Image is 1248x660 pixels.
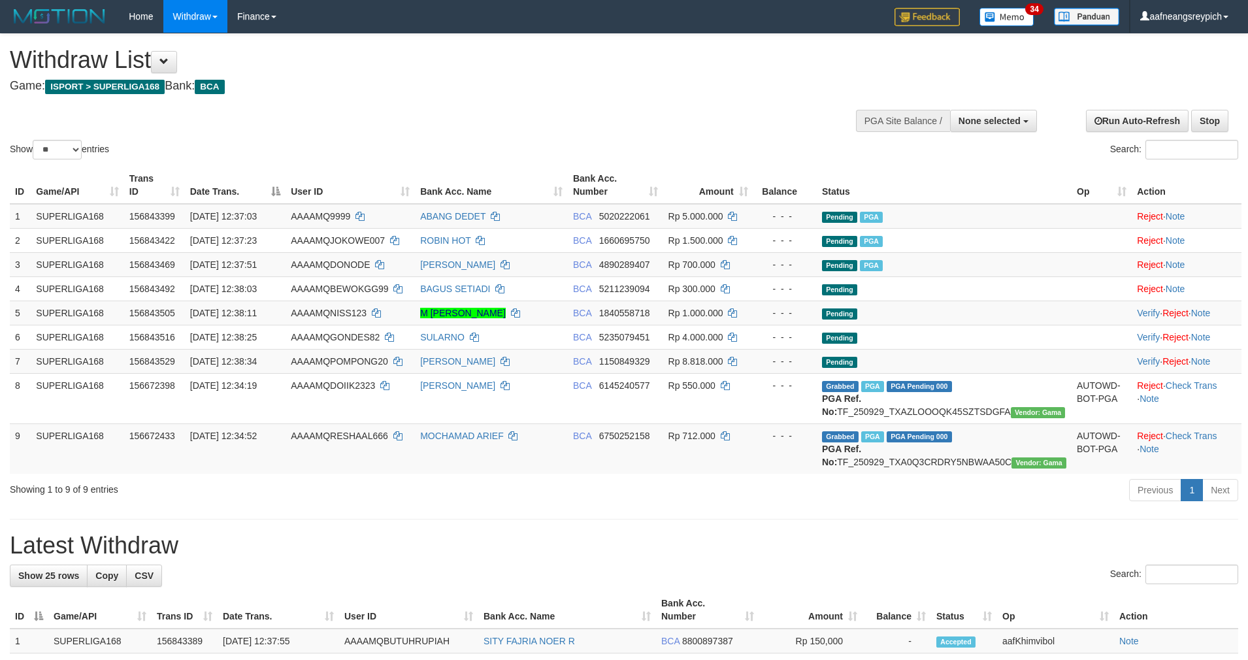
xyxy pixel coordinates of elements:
span: AAAAMQBEWOKGG99 [291,284,388,294]
span: Pending [822,236,857,247]
span: Copy 4890289407 to clipboard [599,259,650,270]
a: Note [1166,211,1185,222]
th: Op: activate to sort column ascending [997,591,1114,629]
b: PGA Ref. No: [822,393,861,417]
a: SULARNO [420,332,465,342]
th: Amount: activate to sort column ascending [759,591,862,629]
th: Game/API: activate to sort column ascending [31,167,123,204]
a: Note [1191,308,1211,318]
th: Date Trans.: activate to sort column ascending [218,591,339,629]
a: Check Trans [1166,380,1217,391]
span: BCA [573,259,591,270]
span: CSV [135,570,154,581]
span: BCA [661,636,680,646]
span: Copy 6750252158 to clipboard [599,431,650,441]
td: 6 [10,325,31,349]
span: [DATE] 12:37:23 [190,235,257,246]
a: Note [1191,356,1211,367]
div: - - - [759,355,812,368]
div: - - - [759,429,812,442]
td: · [1132,228,1241,252]
td: [DATE] 12:37:55 [218,629,339,653]
a: Verify [1137,308,1160,318]
select: Showentries [33,140,82,159]
span: AAAAMQPOMPONG20 [291,356,388,367]
span: Marked by aafsoycanthlai [860,212,883,223]
td: SUPERLIGA168 [31,276,123,301]
th: Balance: activate to sort column ascending [862,591,931,629]
a: M [PERSON_NAME] [420,308,506,318]
th: Game/API: activate to sort column ascending [48,591,152,629]
span: [DATE] 12:38:11 [190,308,257,318]
td: · · [1132,325,1241,349]
span: AAAAMQDONODE [291,259,370,270]
span: Copy 8800897387 to clipboard [682,636,733,646]
a: Verify [1137,332,1160,342]
img: MOTION_logo.png [10,7,109,26]
span: AAAAMQJOKOWE007 [291,235,385,246]
th: User ID: activate to sort column ascending [339,591,478,629]
span: ISPORT > SUPERLIGA168 [45,80,165,94]
span: Rp 1.500.000 [668,235,723,246]
span: Grabbed [822,381,859,392]
span: 156843492 [129,284,175,294]
td: 156843389 [152,629,218,653]
a: [PERSON_NAME] [420,380,495,391]
div: - - - [759,282,812,295]
a: Reject [1162,356,1189,367]
span: BCA [573,431,591,441]
td: · · [1132,423,1241,474]
th: ID: activate to sort column descending [10,591,48,629]
a: Note [1119,636,1139,646]
span: 34 [1025,3,1043,15]
td: AUTOWD-BOT-PGA [1072,423,1132,474]
td: SUPERLIGA168 [31,349,123,373]
span: BCA [573,284,591,294]
td: · · [1132,349,1241,373]
span: Marked by aafsoycanthlai [861,381,884,392]
td: Rp 150,000 [759,629,862,653]
td: 5 [10,301,31,325]
td: SUPERLIGA168 [31,325,123,349]
label: Search: [1110,140,1238,159]
a: 1 [1181,479,1203,501]
span: BCA [573,211,591,222]
a: Show 25 rows [10,565,88,587]
td: TF_250929_TXA0Q3CRDRY5NBWAA50C [817,423,1072,474]
span: AAAAMQRESHAAL666 [291,431,388,441]
span: Vendor URL: https://trx31.1velocity.biz [1011,407,1066,418]
span: Vendor URL: https://trx31.1velocity.biz [1011,457,1066,469]
span: 156843516 [129,332,175,342]
span: AAAAMQDOIIK2323 [291,380,375,391]
label: Search: [1110,565,1238,584]
a: Note [1140,444,1159,454]
th: Date Trans.: activate to sort column descending [185,167,286,204]
span: Marked by aafsoycanthlai [860,236,883,247]
td: SUPERLIGA168 [31,204,123,229]
span: Copy 5020222061 to clipboard [599,211,650,222]
span: AAAAMQNISS123 [291,308,367,318]
span: Pending [822,357,857,368]
a: Run Auto-Refresh [1086,110,1189,132]
th: Op: activate to sort column ascending [1072,167,1132,204]
span: [DATE] 12:34:52 [190,431,257,441]
td: SUPERLIGA168 [31,423,123,474]
span: Copy 6145240577 to clipboard [599,380,650,391]
a: Note [1166,284,1185,294]
span: Copy 1840558718 to clipboard [599,308,650,318]
span: Copy 5211239094 to clipboard [599,284,650,294]
td: TF_250929_TXAZLOOOQK45SZTSDGFA [817,373,1072,423]
a: Reject [1162,332,1189,342]
a: Next [1202,479,1238,501]
span: BCA [195,80,224,94]
span: Pending [822,333,857,344]
b: PGA Ref. No: [822,444,861,467]
span: [DATE] 12:38:03 [190,284,257,294]
label: Show entries [10,140,109,159]
td: AUTOWD-BOT-PGA [1072,373,1132,423]
span: BCA [573,356,591,367]
th: Action [1114,591,1238,629]
a: Reject [1162,308,1189,318]
span: BCA [573,332,591,342]
th: Bank Acc. Number: activate to sort column ascending [656,591,759,629]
